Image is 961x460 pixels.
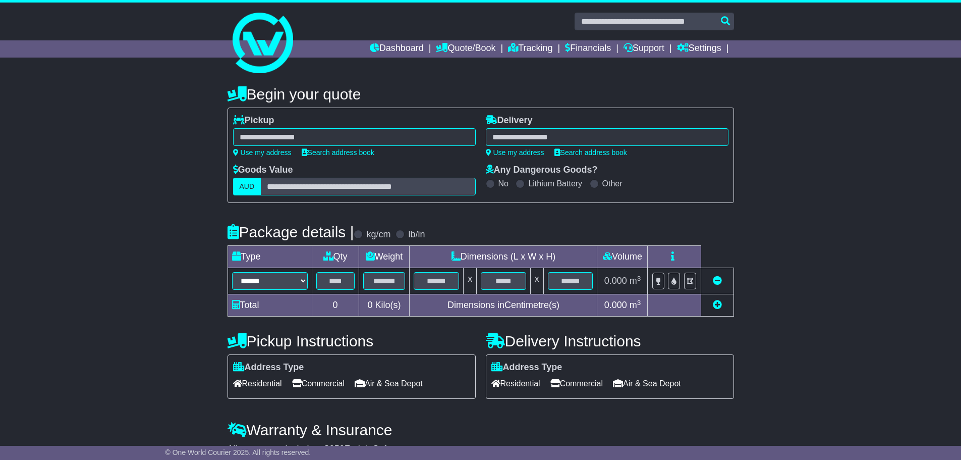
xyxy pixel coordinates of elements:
span: 0.000 [604,300,627,310]
label: Other [602,179,623,188]
label: lb/in [408,229,425,240]
td: 0 [312,294,359,317]
h4: Begin your quote [228,86,734,103]
label: Lithium Battery [528,179,582,188]
span: Residential [233,376,282,391]
td: Weight [359,246,410,268]
a: Add new item [713,300,722,310]
span: © One World Courier 2025. All rights reserved. [165,448,311,456]
span: Residential [491,376,540,391]
a: Search address book [302,148,374,157]
a: Dashboard [370,40,424,58]
label: Goods Value [233,165,293,176]
span: Commercial [550,376,603,391]
a: Financials [565,40,611,58]
a: Search address book [554,148,627,157]
span: Air & Sea Depot [355,376,423,391]
span: Air & Sea Depot [613,376,681,391]
td: Total [228,294,312,317]
h4: Package details | [228,224,354,240]
a: Settings [677,40,721,58]
h4: Warranty & Insurance [228,422,734,438]
td: Dimensions (L x W x H) [410,246,597,268]
span: 0.000 [604,276,627,286]
span: m [630,276,641,286]
label: Pickup [233,115,274,126]
td: x [464,268,477,294]
label: Address Type [491,362,562,373]
td: Type [228,246,312,268]
label: Address Type [233,362,304,373]
label: Delivery [486,115,533,126]
label: Any Dangerous Goods? [486,165,598,176]
a: Use my address [233,148,292,157]
div: All our quotes include a $ FreightSafe warranty. [228,444,734,455]
a: Quote/Book [436,40,495,58]
a: Remove this item [713,276,722,286]
a: Support [624,40,664,58]
label: kg/cm [366,229,390,240]
td: Kilo(s) [359,294,410,317]
sup: 3 [637,275,641,282]
span: 0 [367,300,372,310]
span: Commercial [292,376,345,391]
span: m [630,300,641,310]
td: Volume [597,246,648,268]
td: Dimensions in Centimetre(s) [410,294,597,317]
a: Use my address [486,148,544,157]
td: Qty [312,246,359,268]
h4: Pickup Instructions [228,333,476,349]
a: Tracking [508,40,552,58]
h4: Delivery Instructions [486,333,734,349]
label: No [498,179,508,188]
sup: 3 [637,299,641,306]
label: AUD [233,178,261,195]
td: x [530,268,543,294]
span: 250 [329,444,345,454]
